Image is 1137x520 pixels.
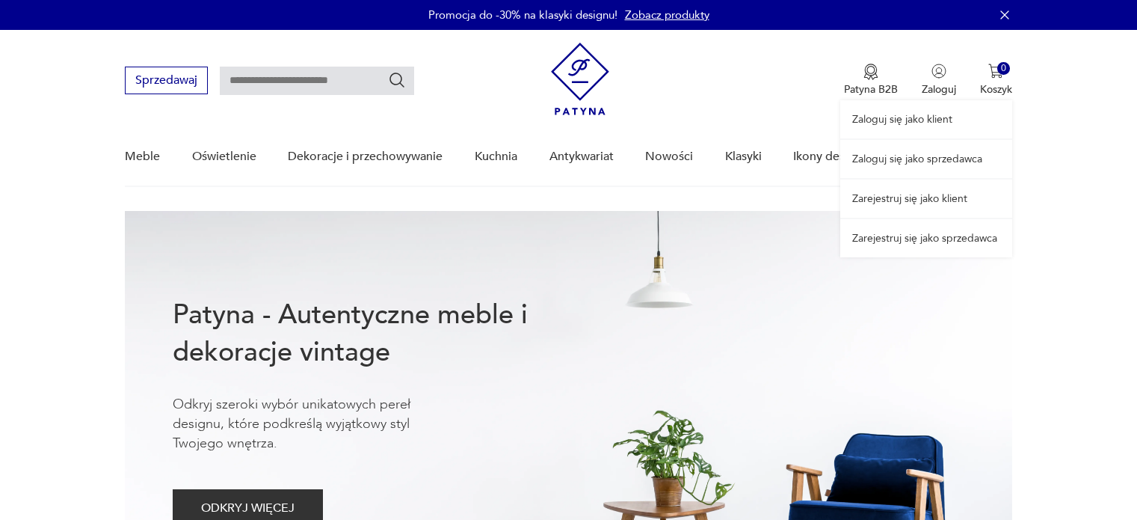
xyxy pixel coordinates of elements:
p: Odkryj szeroki wybór unikatowych pereł designu, które podkreślą wyjątkowy styl Twojego wnętrza. [173,395,457,453]
button: Szukaj [388,71,406,89]
a: ODKRYJ WIĘCEJ [173,504,323,515]
a: Sprzedawaj [125,76,208,87]
a: Antykwariat [549,128,614,186]
p: Promocja do -30% na klasyki designu! [428,7,617,22]
a: Nowości [645,128,693,186]
a: Meble [125,128,160,186]
button: Sprzedawaj [125,67,208,94]
a: Oświetlenie [192,128,256,186]
p: Koszyk [980,82,1012,97]
a: Zobacz produkty [625,7,709,22]
a: Klasyki [725,128,762,186]
a: Kuchnia [475,128,517,186]
h1: Patyna - Autentyczne meble i dekoracje vintage [173,296,576,371]
img: Patyna - sklep z meblami i dekoracjami vintage [551,43,609,115]
a: Ikony designu [793,128,869,186]
a: Zarejestruj się jako klient [840,180,1012,218]
a: Zaloguj się jako sprzedawca [840,140,1012,178]
a: Dekoracje i przechowywanie [288,128,443,186]
a: Zaloguj się jako klient [840,100,1012,138]
a: Zarejestruj się jako sprzedawca [840,219,1012,257]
